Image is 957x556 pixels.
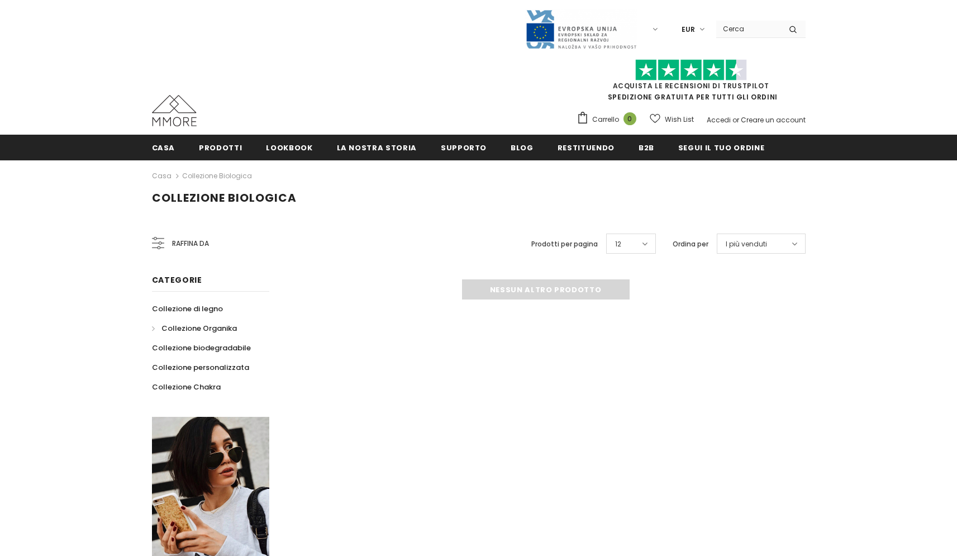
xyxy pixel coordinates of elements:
span: 12 [615,239,621,250]
span: Restituendo [558,142,615,153]
a: Accedi [707,115,731,125]
a: Collezione Chakra [152,377,221,397]
a: Carrello 0 [577,111,642,128]
a: Blog [511,135,534,160]
span: B2B [639,142,654,153]
span: Collezione personalizzata [152,362,249,373]
a: Collezione biodegradabile [152,338,251,358]
a: Lookbook [266,135,312,160]
span: La nostra storia [337,142,417,153]
span: Blog [511,142,534,153]
a: Creare un account [741,115,806,125]
span: Prodotti [199,142,242,153]
span: Carrello [592,114,619,125]
a: Casa [152,135,175,160]
a: supporto [441,135,487,160]
a: Wish List [650,110,694,129]
a: Acquista le recensioni di TrustPilot [613,81,769,91]
a: B2B [639,135,654,160]
a: Segui il tuo ordine [678,135,764,160]
span: Collezione di legno [152,303,223,314]
span: Collezione biodegradabile [152,343,251,353]
span: Collezione Chakra [152,382,221,392]
img: Javni Razpis [525,9,637,50]
span: 0 [623,112,636,125]
span: or [732,115,739,125]
label: Prodotti per pagina [531,239,598,250]
a: La nostra storia [337,135,417,160]
span: Collezione biologica [152,190,297,206]
a: Collezione Organika [152,319,237,338]
span: Raffina da [172,237,209,250]
img: Casi MMORE [152,95,197,126]
a: Collezione di legno [152,299,223,319]
span: Categorie [152,274,202,286]
span: Collezione Organika [161,323,237,334]
span: I più venduti [726,239,767,250]
a: Casa [152,169,172,183]
span: supporto [441,142,487,153]
span: EUR [682,24,695,35]
a: Javni Razpis [525,24,637,34]
img: Fidati di Pilot Stars [635,59,747,81]
a: Collezione personalizzata [152,358,249,377]
input: Search Site [716,21,780,37]
span: Wish List [665,114,694,125]
span: Segui il tuo ordine [678,142,764,153]
span: Lookbook [266,142,312,153]
a: Collezione biologica [182,171,252,180]
a: Restituendo [558,135,615,160]
a: Prodotti [199,135,242,160]
span: SPEDIZIONE GRATUITA PER TUTTI GLI ORDINI [577,64,806,102]
span: Casa [152,142,175,153]
label: Ordina per [673,239,708,250]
